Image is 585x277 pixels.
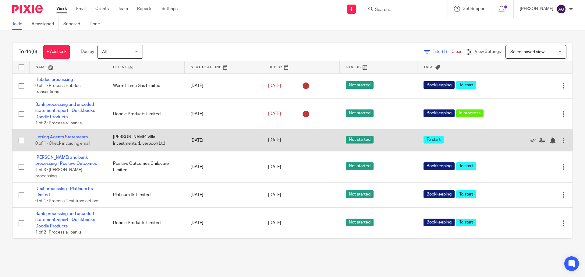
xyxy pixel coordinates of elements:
[268,221,281,225] span: [DATE]
[475,50,501,54] span: View Settings
[346,190,374,198] span: Not started
[556,4,566,14] img: svg%3E
[90,18,105,30] a: Done
[424,65,434,69] span: Tags
[268,112,281,116] span: [DATE]
[56,6,67,12] a: Work
[31,49,37,54] span: (6)
[107,130,185,151] td: [PERSON_NAME] Villa Investments (Liverpool) Ltd
[456,109,484,117] span: In progress
[35,212,97,228] a: Bank processing and uncoded statement report - Quickbooks - Doodle Products
[463,7,486,11] span: Get Support
[184,207,262,238] td: [DATE]
[35,187,93,197] a: Dext processing - Platinum Ifs Limited
[35,135,88,139] a: Letting Agents Statements
[35,230,82,234] span: 1 of 2 · Process all banks
[346,109,374,117] span: Not started
[456,162,476,170] span: To start
[442,50,447,54] span: (1)
[268,193,281,197] span: [DATE]
[424,81,455,89] span: Bookkeeping
[107,98,185,130] td: Doodle Products Limited
[184,73,262,98] td: [DATE]
[35,155,97,166] a: [PERSON_NAME] and bank processing - Positive Outcomes
[424,190,455,198] span: Bookkeeping
[510,50,544,54] span: Select saved view
[35,84,81,94] span: 0 of 1 · Process Hubdoc transactions
[12,5,43,13] img: Pixie
[107,73,185,98] td: Warm Flame Gas Limited
[520,6,553,12] p: [PERSON_NAME]
[432,50,452,54] span: Filter
[76,6,86,12] a: Email
[35,199,99,203] span: 0 of 1 · Process Dext transactions
[95,6,109,12] a: Clients
[184,182,262,207] td: [DATE]
[184,151,262,182] td: [DATE]
[456,81,476,89] span: To start
[346,136,374,144] span: Not started
[268,138,281,143] span: [DATE]
[456,219,476,226] span: To start
[81,49,94,55] p: Due by
[107,207,185,238] td: Doodle Products Limited
[424,162,455,170] span: Bookkeeping
[137,6,152,12] a: Reports
[161,6,178,12] a: Settings
[43,45,70,59] a: + Add task
[19,49,37,55] h1: To do
[456,190,476,198] span: To start
[268,165,281,169] span: [DATE]
[346,219,374,226] span: Not started
[424,136,444,144] span: To start
[424,219,455,226] span: Bookkeeping
[35,102,97,119] a: Bank processing and uncoded statement report - Quickbooks - Doodle Products
[346,81,374,89] span: Not started
[32,18,59,30] a: Reassigned
[452,50,462,54] a: Clear
[35,78,73,82] a: Hubdoc processing
[63,18,85,30] a: Snoozed
[35,168,82,178] span: 1 of 3 · [PERSON_NAME] processing
[12,18,27,30] a: To do
[102,50,107,54] span: All
[107,151,185,182] td: Positive Outcomes Childcare Limited
[424,109,455,117] span: Bookkeeping
[184,98,262,130] td: [DATE]
[346,162,374,170] span: Not started
[184,130,262,151] td: [DATE]
[35,121,82,125] span: 1 of 2 · Process all banks
[35,141,90,146] span: 0 of 1 · Check invoicing email
[268,84,281,88] span: [DATE]
[374,7,429,13] input: Search
[118,6,128,12] a: Team
[107,182,185,207] td: Platinum Ifs Limited
[530,137,539,143] a: Mark as done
